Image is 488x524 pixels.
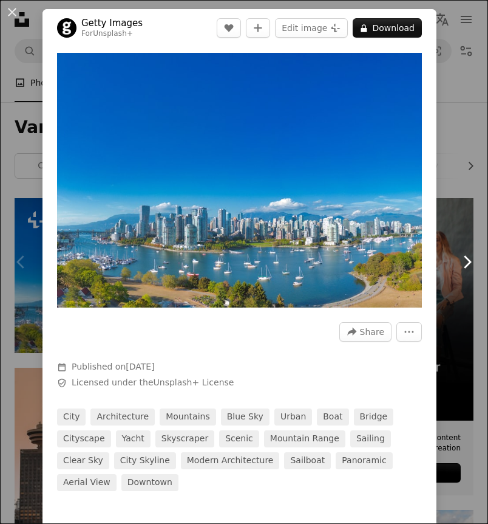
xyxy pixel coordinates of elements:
[181,452,280,469] a: modern architecture
[57,409,86,426] a: city
[72,377,234,389] span: Licensed under the
[446,204,488,320] a: Next
[93,29,133,38] a: Unsplash+
[121,474,178,491] a: downtown
[114,452,176,469] a: city skyline
[217,18,241,38] button: Like
[57,53,422,308] img: A beautiful shot of the Vancouver skyline on a sunny day in British Columbia, Canada
[360,323,384,341] span: Share
[155,430,214,447] a: skyscraper
[126,362,154,371] time: October 19, 2023 at 8:39:35 AM PDT
[116,430,151,447] a: yacht
[81,29,143,39] div: For
[219,430,259,447] a: scenic
[264,430,345,447] a: mountain range
[284,452,331,469] a: sailboat
[353,18,422,38] button: Download
[246,18,270,38] button: Add to Collection
[274,409,312,426] a: urban
[317,409,348,426] a: boat
[160,409,216,426] a: mountains
[221,409,269,426] a: blue sky
[350,430,391,447] a: sailing
[81,17,143,29] a: Getty Images
[354,409,394,426] a: bridge
[90,409,155,426] a: architecture
[154,377,234,387] a: Unsplash+ License
[57,18,76,38] img: Go to Getty Images's profile
[275,18,348,38] button: Edit image
[396,322,422,342] button: More Actions
[57,430,111,447] a: cityscape
[339,322,391,342] button: Share this image
[57,53,422,308] button: Zoom in on this image
[57,474,117,491] a: aerial view
[57,452,109,469] a: clear sky
[72,362,155,371] span: Published on
[336,452,392,469] a: panoramic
